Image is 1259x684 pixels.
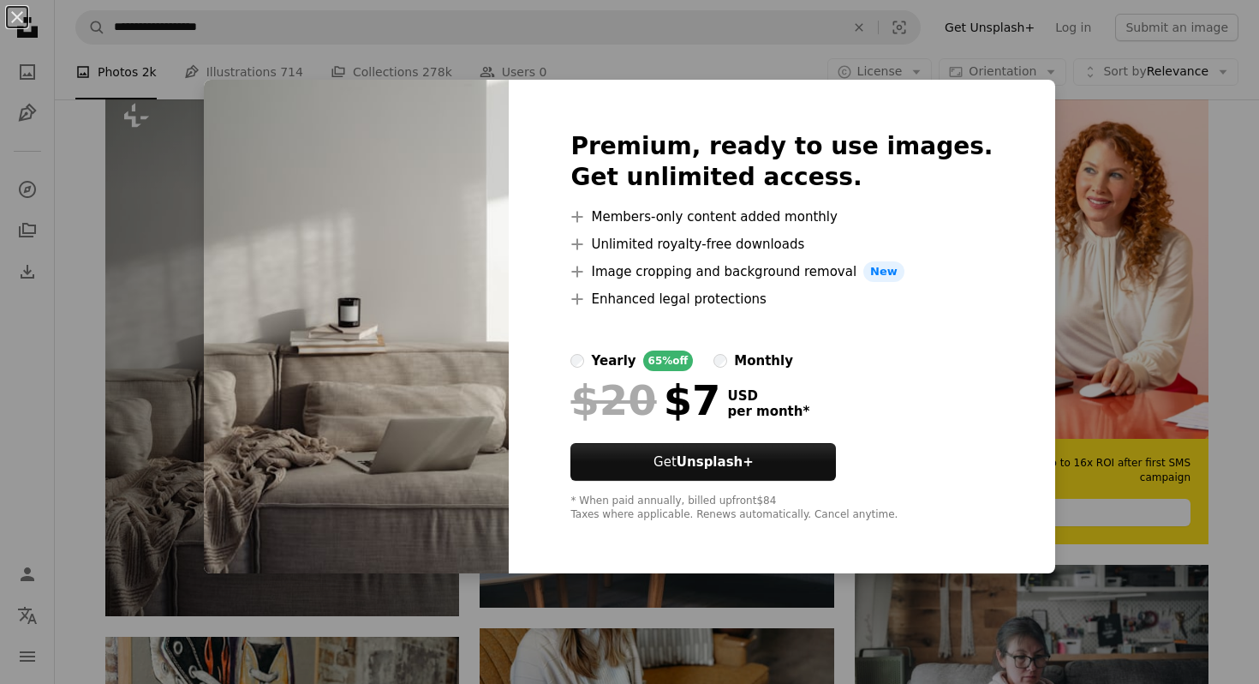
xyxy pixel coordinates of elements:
strong: Unsplash+ [677,454,754,470]
span: New [863,261,904,282]
li: Unlimited royalty-free downloads [570,234,993,255]
div: yearly [591,351,635,371]
span: per month * [727,404,809,419]
h2: Premium, ready to use images. Get unlimited access. [570,131,993,193]
li: Members-only content added monthly [570,207,993,227]
div: 65% off [643,351,694,371]
div: $7 [570,378,720,423]
input: yearly65%off [570,354,584,368]
div: * When paid annually, billed upfront $84 Taxes where applicable. Renews automatically. Cancel any... [570,495,993,522]
img: premium_photo-1673548916415-1129abf907fe [204,80,509,573]
span: $20 [570,378,656,423]
button: GetUnsplash+ [570,443,836,481]
span: USD [727,388,809,404]
li: Enhanced legal protections [570,289,993,309]
li: Image cropping and background removal [570,261,993,282]
input: monthly [713,354,727,368]
div: monthly [734,351,793,371]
